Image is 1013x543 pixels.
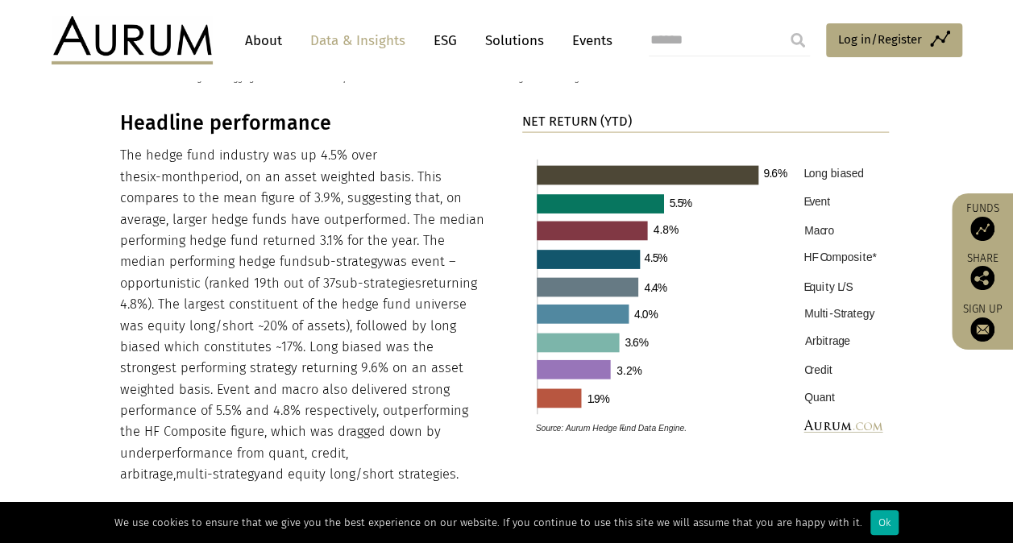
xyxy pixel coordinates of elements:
a: ESG [426,26,465,56]
img: Access Funds [970,217,994,241]
span: Log in/Register [838,30,922,49]
a: Funds [960,201,1005,241]
span: six-month [140,169,201,184]
img: Aurum [52,16,213,64]
a: About [237,26,290,56]
span: sub-strategies [335,276,421,291]
img: Share this post [970,266,994,290]
strong: NET RETURN (YTD) [522,114,632,129]
p: The hedge fund industry was up 4.5% over the period, on an asset weighted basis. This compares to... [120,145,488,485]
a: Events [564,26,612,56]
span: sub-strategy [308,254,384,269]
div: Share [960,253,1005,290]
div: Ok [870,510,899,535]
a: Data & Insights [302,26,413,56]
a: Log in/Register [826,23,962,57]
a: Solutions [477,26,552,56]
a: Sign up [960,302,1005,342]
input: Submit [782,24,814,56]
img: Sign up to our newsletter [970,317,994,342]
h3: Headline performance [120,111,488,135]
span: multi-strategy [176,466,260,482]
